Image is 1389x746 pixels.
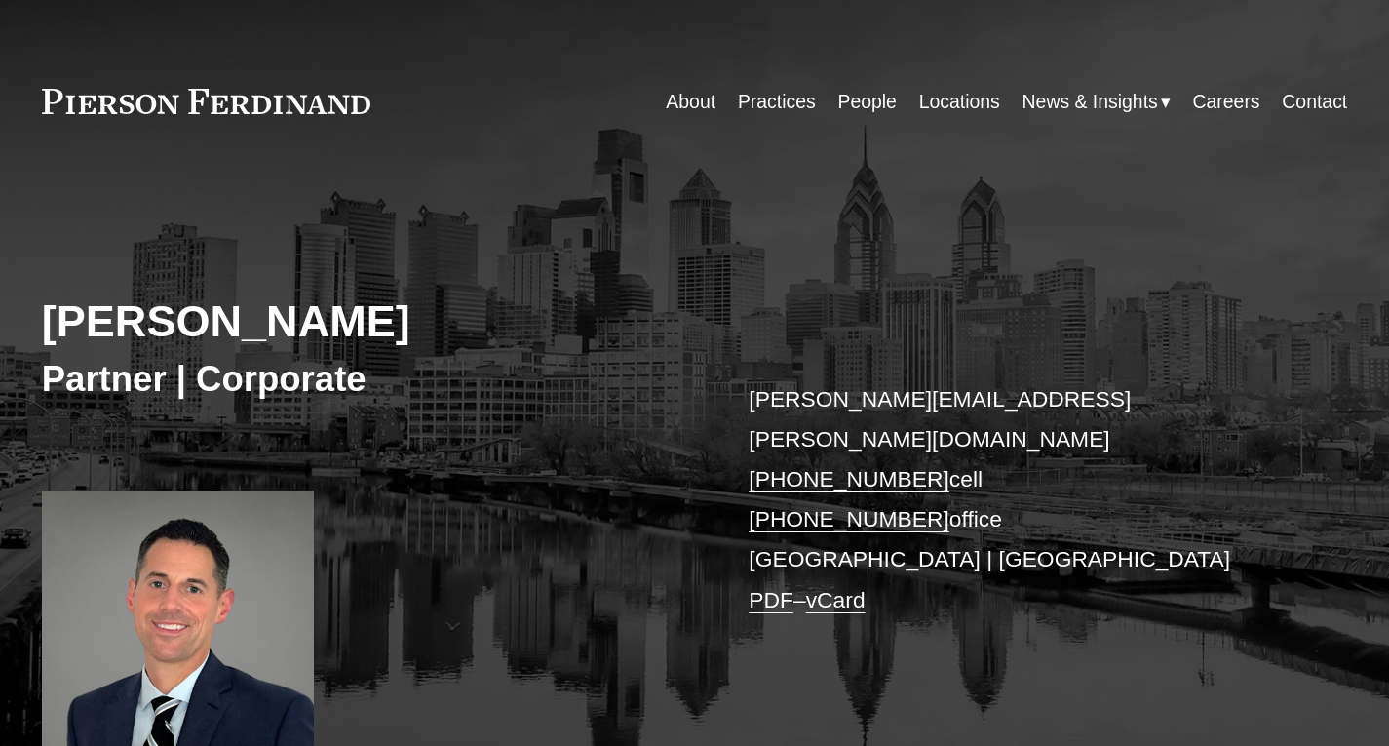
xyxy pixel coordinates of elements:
a: folder dropdown [1022,83,1171,121]
h3: Partner | Corporate [42,357,695,401]
a: About [666,83,715,121]
a: People [837,83,896,121]
a: vCard [806,587,866,612]
a: PDF [749,587,793,612]
a: Contact [1282,83,1347,121]
p: cell office [GEOGRAPHIC_DATA] | [GEOGRAPHIC_DATA] – [749,379,1293,620]
a: Practices [738,83,816,121]
h2: [PERSON_NAME] [42,295,695,349]
a: [PERSON_NAME][EMAIL_ADDRESS][PERSON_NAME][DOMAIN_NAME] [749,386,1131,452]
span: News & Insights [1022,85,1158,119]
a: [PHONE_NUMBER] [749,506,949,531]
a: [PHONE_NUMBER] [749,466,949,491]
a: Locations [919,83,1000,121]
a: Careers [1193,83,1260,121]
